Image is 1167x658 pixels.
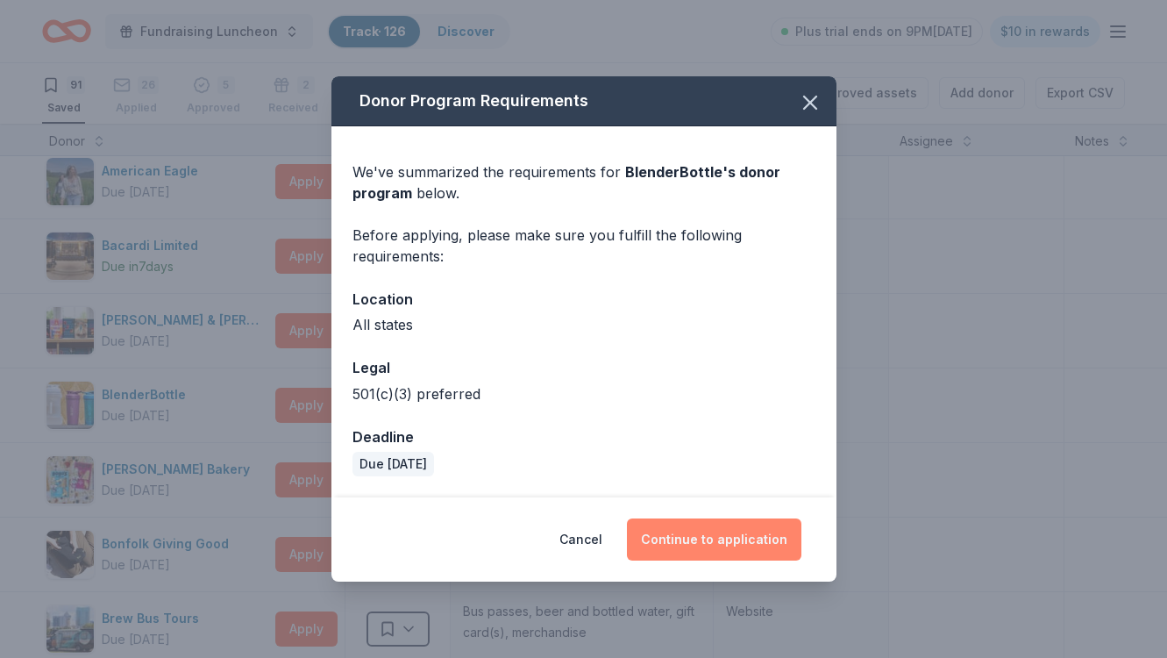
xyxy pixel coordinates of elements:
[352,452,434,476] div: Due [DATE]
[352,383,815,404] div: 501(c)(3) preferred
[352,356,815,379] div: Legal
[352,288,815,311] div: Location
[352,225,815,267] div: Before applying, please make sure you fulfill the following requirements:
[331,76,836,126] div: Donor Program Requirements
[559,519,602,561] button: Cancel
[352,161,815,204] div: We've summarized the requirements for below.
[627,519,801,561] button: Continue to application
[352,314,815,335] div: All states
[352,426,815,448] div: Deadline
